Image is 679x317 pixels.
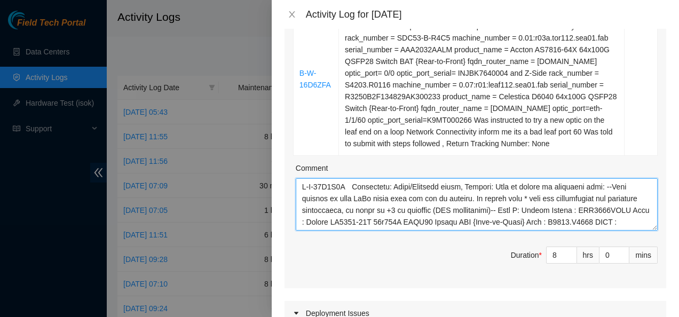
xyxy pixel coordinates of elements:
[339,3,625,156] td: Resolution: Clean/Replaced optic, Comment: Safe to work Installed loops on both ends Confirmed lo...
[285,10,299,20] button: Close
[296,178,658,231] textarea: Comment
[306,9,666,20] div: Activity Log for [DATE]
[629,247,658,264] div: mins
[293,310,299,316] span: caret-right
[296,162,328,174] label: Comment
[577,247,599,264] div: hrs
[511,249,542,261] div: Duration
[288,10,296,19] span: close
[299,69,331,89] a: B-W-16D6ZFA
